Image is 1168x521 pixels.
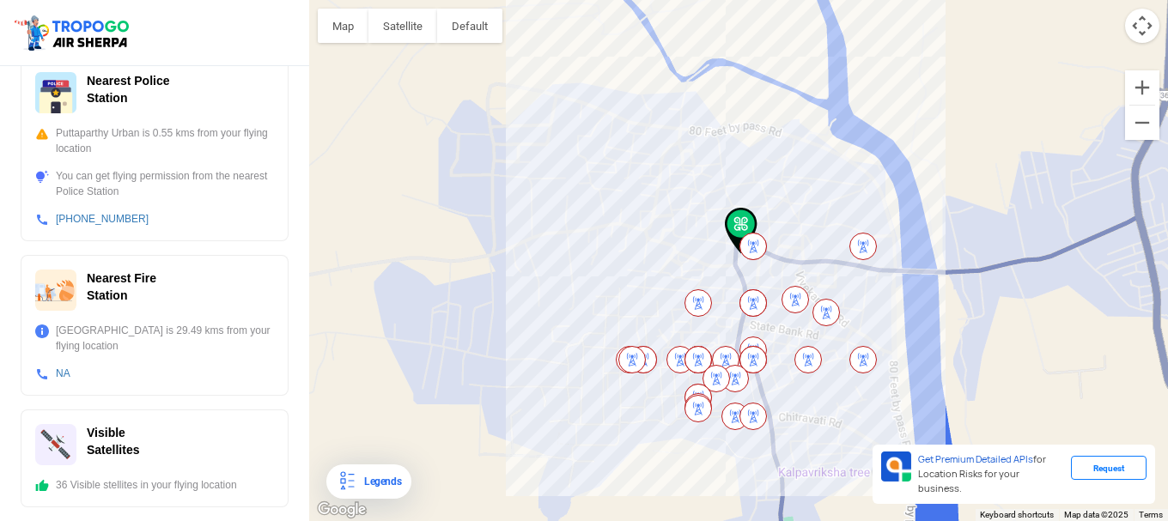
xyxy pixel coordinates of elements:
div: Puttaparthy Urban is 0.55 kms from your flying location [35,125,274,156]
img: ic_satellites.svg [35,424,76,465]
div: 36 Visible stellites in your flying location [35,477,274,493]
button: Zoom out [1125,106,1159,140]
button: Zoom in [1125,70,1159,105]
img: ic_tgdronemaps.svg [13,13,135,52]
div: You can get flying permission from the nearest Police Station [35,168,274,199]
span: Nearest Fire Station [87,271,156,302]
span: Map data ©2025 [1064,510,1128,519]
img: Google [313,499,370,521]
div: Legends [357,471,401,492]
span: Nearest Police Station [87,74,170,105]
img: Legends [337,471,357,492]
span: Get Premium Detailed APIs [918,453,1033,465]
span: Visible Satellites [87,426,139,457]
button: Map camera controls [1125,9,1159,43]
img: ic_police_station.svg [35,72,76,113]
img: Premium APIs [881,451,911,482]
div: Request [1071,456,1147,480]
a: [PHONE_NUMBER] [56,213,149,225]
button: Show satellite imagery [368,9,437,43]
button: Show street map [318,9,368,43]
div: [GEOGRAPHIC_DATA] is 29.49 kms from your flying location [35,323,274,354]
button: Keyboard shortcuts [980,509,1054,521]
div: for Location Risks for your business. [911,451,1071,497]
a: Open this area in Google Maps (opens a new window) [313,499,370,521]
a: NA [56,367,70,379]
img: ic_firestation.svg [35,270,76,311]
a: Terms [1139,510,1163,519]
